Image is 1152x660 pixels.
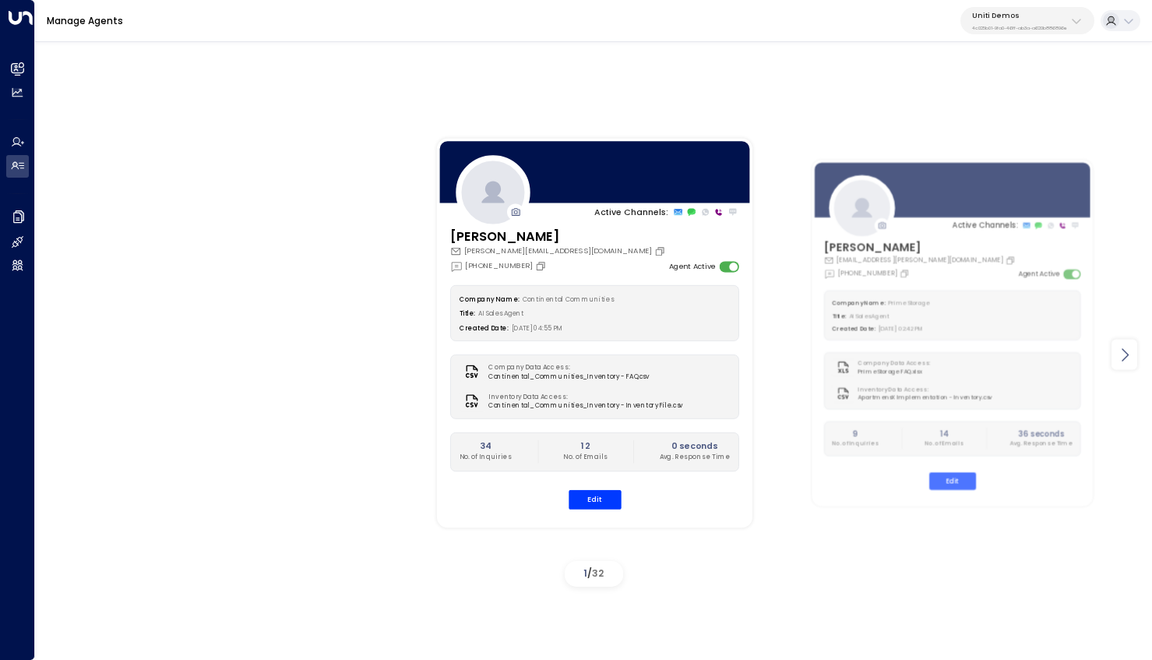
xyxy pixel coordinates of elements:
h2: 14 [925,429,964,439]
span: AI Sales Agent [478,310,524,319]
button: Copy [654,245,668,256]
button: Copy [900,268,912,278]
h2: 9 [832,429,879,439]
p: No. of Emails [563,453,608,462]
h3: [PERSON_NAME] [449,227,668,245]
p: Active Channels: [594,206,668,218]
h2: 36 seconds [1010,429,1073,439]
button: Copy [1006,256,1018,266]
label: Company Data Access: [488,362,643,372]
p: Uniti Demos [972,11,1067,20]
span: Prime Storage FAQ.xlsx [858,368,935,376]
label: Title: [832,312,846,320]
p: No. of Emails [925,439,964,448]
label: Agent Active [1019,269,1060,279]
div: [PERSON_NAME][EMAIL_ADDRESS][DOMAIN_NAME] [449,245,668,256]
div: [PHONE_NUMBER] [449,259,548,272]
span: Continental_Communities_Inventory - FAQ.csv [488,372,649,382]
label: Company Data Access: [858,359,931,368]
label: Company Name: [459,295,519,304]
div: [EMAIL_ADDRESS][PERSON_NAME][DOMAIN_NAME] [824,256,1018,266]
h2: 12 [563,440,608,453]
a: Manage Agents [47,14,123,27]
h2: 0 seconds [659,440,730,453]
button: Uniti Demos4c025b01-9fa0-46ff-ab3a-a620b886896e [960,7,1094,34]
label: Created Date: [832,326,875,334]
p: No. of Inquiries [832,439,879,448]
p: Active Channels: [953,220,1018,231]
label: Title: [459,310,475,319]
button: Copy [535,260,549,271]
span: 1 [583,566,587,580]
span: Continental Communities [523,295,613,304]
div: [PHONE_NUMBER] [824,268,912,279]
span: Prime Storage [889,299,930,307]
span: AI Sales Agent [849,312,890,320]
button: Edit [568,490,621,510]
h2: 34 [459,440,512,453]
h3: [PERSON_NAME] [824,238,1018,256]
div: / [565,561,623,587]
label: Created Date: [459,325,508,334]
p: Avg. Response Time [659,453,730,462]
span: 32 [592,566,604,580]
p: 4c025b01-9fa0-46ff-ab3a-a620b886896e [972,25,1067,31]
span: Continental_Communities_Inventory - Inventory File.csv [488,401,682,411]
p: No. of Inquiries [459,453,512,462]
span: [DATE] 04:55 PM [511,325,563,334]
label: Inventory Data Access: [488,392,678,401]
span: ApartmensX Implementation - Inventory.csv [858,394,992,403]
label: Agent Active [669,261,715,272]
label: Company Name: [832,299,886,307]
span: [DATE] 02:42 PM [879,326,924,334]
label: Inventory Data Access: [858,386,988,394]
p: Avg. Response Time [1010,439,1073,448]
button: Edit [929,472,976,489]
